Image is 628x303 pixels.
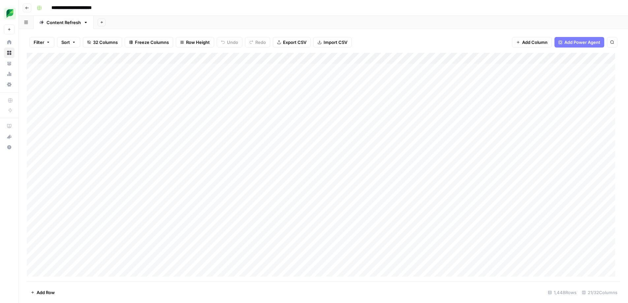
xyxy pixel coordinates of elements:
span: Export CSV [283,39,306,46]
button: Sort [57,37,80,48]
div: Content Refresh [47,19,81,26]
span: Undo [227,39,238,46]
a: Usage [4,69,15,79]
a: Browse [4,48,15,58]
button: Import CSV [313,37,352,48]
button: What's new? [4,131,15,142]
a: Settings [4,79,15,90]
span: Sort [61,39,70,46]
img: SproutSocial Logo [4,8,16,19]
span: Filter [34,39,44,46]
button: Row Height [176,37,214,48]
span: Row Height [186,39,210,46]
span: Add Row [37,289,55,296]
button: Undo [217,37,242,48]
div: 21/32 Columns [579,287,620,298]
div: What's new? [4,132,14,142]
span: Import CSV [324,39,347,46]
a: AirOps Academy [4,121,15,131]
button: 32 Columns [83,37,122,48]
span: Redo [255,39,266,46]
button: Add Row [27,287,59,298]
a: Your Data [4,58,15,69]
button: Add Power Agent [554,37,604,48]
a: Content Refresh [34,16,94,29]
span: Freeze Columns [135,39,169,46]
span: Add Column [522,39,548,46]
button: Redo [245,37,270,48]
button: Help + Support [4,142,15,152]
button: Export CSV [273,37,311,48]
span: 32 Columns [93,39,118,46]
button: Workspace: SproutSocial [4,5,15,22]
button: Add Column [512,37,552,48]
a: Home [4,37,15,48]
button: Freeze Columns [125,37,173,48]
span: Add Power Agent [564,39,600,46]
button: Filter [29,37,54,48]
div: 1,448 Rows [545,287,579,298]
